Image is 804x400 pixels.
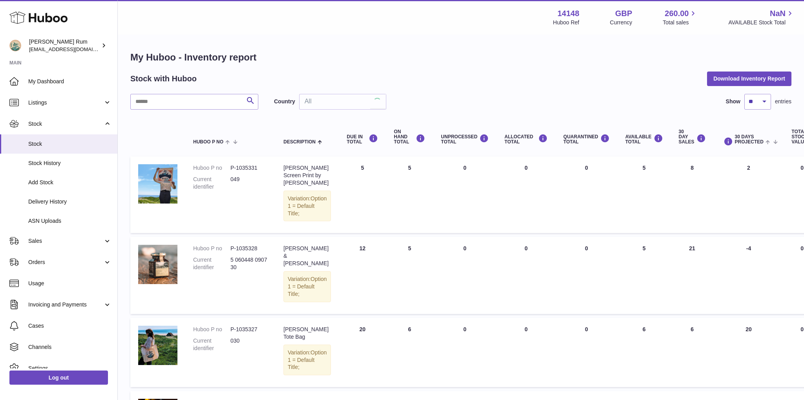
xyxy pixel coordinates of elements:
[497,156,555,233] td: 0
[28,120,103,128] span: Stock
[347,134,378,145] div: DUE IN TOTAL
[386,237,433,314] td: 5
[563,134,610,145] div: QUARANTINED Total
[138,245,177,284] img: product image
[433,237,497,314] td: 0
[585,165,588,171] span: 0
[775,98,791,105] span: entries
[728,19,795,26] span: AVAILABLE Stock Total
[193,164,230,172] dt: Huboo P no
[283,271,331,302] div: Variation:
[28,322,111,330] span: Cases
[28,237,103,245] span: Sales
[714,318,784,387] td: 20
[193,326,230,333] dt: Huboo P no
[735,134,764,145] span: 30 DAYS PROJECTED
[585,245,588,251] span: 0
[230,337,268,352] dd: 030
[288,195,327,217] span: Option 1 = Default Title;
[28,99,103,106] span: Listings
[585,326,588,332] span: 0
[728,8,795,26] a: NaN AVAILABLE Stock Total
[618,318,671,387] td: 6
[663,19,698,26] span: Total sales
[28,259,103,266] span: Orders
[671,237,714,314] td: 21
[283,326,331,341] div: [PERSON_NAME] Tote Bag
[726,98,740,105] label: Show
[193,256,230,271] dt: Current identifier
[770,8,786,19] span: NaN
[553,19,579,26] div: Huboo Ref
[230,326,268,333] dd: P-1035327
[28,160,111,167] span: Stock History
[230,164,268,172] dd: P-1035331
[193,245,230,252] dt: Huboo P no
[714,156,784,233] td: 2
[28,280,111,287] span: Usage
[230,256,268,271] dd: 5 060448 090730
[283,164,331,187] div: [PERSON_NAME] Screen Print by [PERSON_NAME]
[714,237,784,314] td: -4
[441,134,489,145] div: UNPROCESSED Total
[610,19,632,26] div: Currency
[283,245,331,267] div: [PERSON_NAME] & [PERSON_NAME]
[28,365,111,372] span: Settings
[339,156,386,233] td: 5
[615,8,632,19] strong: GBP
[130,51,791,64] h1: My Huboo - Inventory report
[339,237,386,314] td: 12
[283,139,316,145] span: Description
[28,78,111,85] span: My Dashboard
[665,8,689,19] span: 260.00
[138,326,177,365] img: product image
[497,237,555,314] td: 0
[193,139,223,145] span: Huboo P no
[618,237,671,314] td: 5
[28,343,111,351] span: Channels
[29,46,115,52] span: [EMAIL_ADDRESS][DOMAIN_NAME]
[193,176,230,191] dt: Current identifier
[663,8,698,26] a: 260.00 Total sales
[29,38,100,53] div: [PERSON_NAME] Rum
[274,98,295,105] label: Country
[28,217,111,225] span: ASN Uploads
[497,318,555,387] td: 0
[138,164,177,204] img: product image
[679,129,706,145] div: 30 DAY SALES
[283,191,331,222] div: Variation:
[707,72,791,86] button: Download Inventory Report
[288,349,327,371] span: Option 1 = Default Title;
[283,345,331,376] div: Variation:
[625,134,663,145] div: AVAILABLE Total
[9,371,108,385] a: Log out
[230,176,268,191] dd: 049
[671,318,714,387] td: 6
[28,179,111,186] span: Add Stock
[386,156,433,233] td: 5
[433,318,497,387] td: 0
[28,140,111,148] span: Stock
[433,156,497,233] td: 0
[9,40,21,51] img: mail@bartirum.wales
[193,337,230,352] dt: Current identifier
[618,156,671,233] td: 5
[504,134,548,145] div: ALLOCATED Total
[386,318,433,387] td: 6
[557,8,579,19] strong: 14148
[130,73,197,84] h2: Stock with Huboo
[28,198,111,206] span: Delivery History
[288,276,327,297] span: Option 1 = Default Title;
[671,156,714,233] td: 8
[394,129,425,145] div: ON HAND Total
[28,301,103,308] span: Invoicing and Payments
[230,245,268,252] dd: P-1035328
[339,318,386,387] td: 20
